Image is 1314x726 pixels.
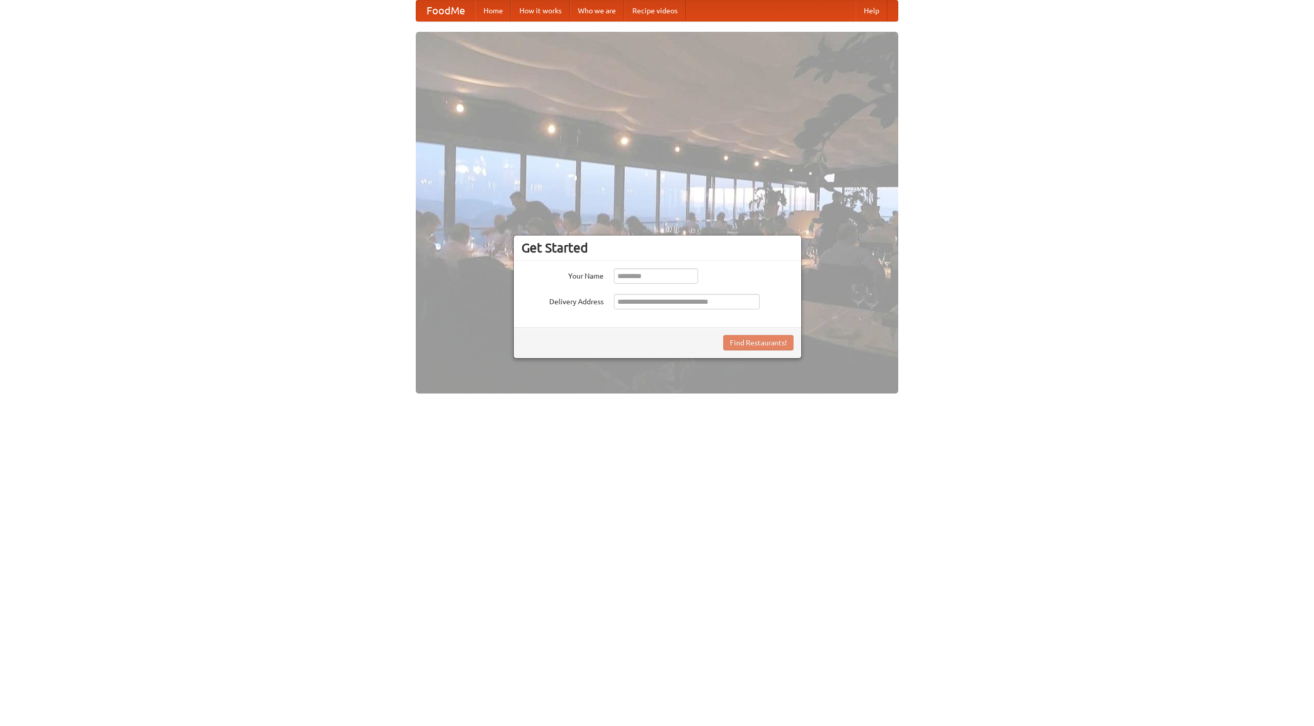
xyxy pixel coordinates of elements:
button: Find Restaurants! [723,335,794,350]
label: Your Name [521,268,604,281]
a: Home [475,1,511,21]
a: How it works [511,1,570,21]
a: Help [856,1,887,21]
label: Delivery Address [521,294,604,307]
a: Who we are [570,1,624,21]
a: FoodMe [416,1,475,21]
h3: Get Started [521,240,794,256]
a: Recipe videos [624,1,686,21]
